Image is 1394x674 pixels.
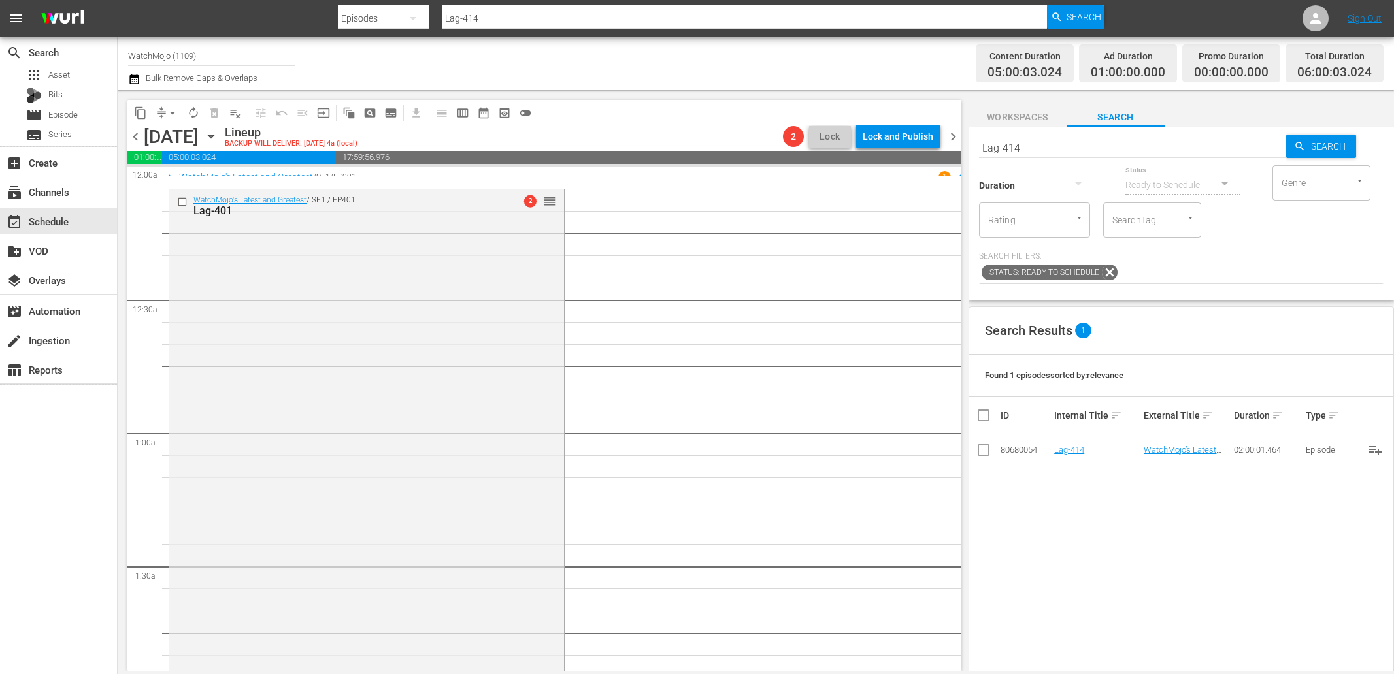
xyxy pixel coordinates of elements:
span: chevron_left [127,129,144,145]
span: subtitles_outlined [384,106,397,120]
span: Series [48,128,72,141]
div: Lineup [225,125,357,140]
span: autorenew_outlined [187,106,200,120]
span: table_chart [7,362,22,378]
span: input [317,106,330,120]
span: Bits [48,88,63,101]
button: Open [1353,174,1366,187]
span: calendar_view_week_outlined [456,106,469,120]
div: Total Duration [1297,47,1372,65]
span: auto_awesome_motion_outlined [342,106,356,120]
span: sort [1202,409,1214,421]
span: playlist_add [1367,442,1383,458]
span: Search [1067,109,1165,125]
span: View Backup [494,103,515,123]
div: Ready to Schedule [1125,167,1240,203]
span: add_box [7,155,22,171]
span: pageview_outlined [363,106,376,120]
span: Asset [48,69,70,82]
div: Lock and Publish [863,125,933,148]
span: Lock [814,130,846,144]
button: Open [1073,212,1086,224]
div: 02:00:01.464 [1234,445,1302,455]
div: Duration [1234,408,1302,423]
span: preview_outlined [498,106,511,120]
span: Automation [7,304,22,319]
span: 17:59:56.976 [336,151,961,164]
span: Schedule [7,214,22,230]
span: Series [26,127,42,143]
span: Ingestion [7,333,22,349]
span: Search [1306,135,1356,158]
span: Remove Gaps & Overlaps [151,103,183,123]
span: 01:00:00.000 [127,151,162,164]
button: Lock [809,126,851,148]
span: Found 1 episodes sorted by: relevance [985,370,1123,380]
span: 01:00:00.000 [1091,65,1165,80]
span: Channels [7,185,22,201]
span: Episode [26,107,42,123]
a: WatchMojo's Latest and Greatest [179,172,313,182]
div: / SE1 / EP401: [193,195,496,217]
span: Download as CSV [401,100,427,125]
div: Content Duration [987,47,1062,65]
div: [DATE] [144,126,199,148]
span: toggle_off [519,106,532,120]
p: SE1 / [316,172,333,182]
span: Copy Lineup [130,103,151,123]
span: reorder [543,194,556,208]
span: 24 hours Lineup View is OFF [515,103,536,123]
span: arrow_drop_down [166,106,179,120]
span: 2 [524,195,537,208]
span: menu [8,10,24,26]
div: Promo Duration [1194,47,1269,65]
button: Search [1047,5,1104,29]
div: Bits [26,88,42,103]
div: Episode [1306,445,1355,455]
span: 1 [1075,323,1091,338]
span: Episode [48,108,78,121]
p: EP221 [333,172,356,182]
span: Overlays [7,273,22,289]
span: 06:00:03.024 [1297,65,1372,80]
div: Internal Title [1054,408,1140,423]
span: Month Calendar View [473,103,494,123]
span: 00:00:00.000 [1194,65,1269,80]
button: Lock and Publish [856,125,940,148]
a: Lag-414 [1054,445,1084,455]
a: Sign Out [1348,13,1382,24]
div: 80680054 [1001,445,1050,455]
span: Search [1067,5,1101,29]
span: 05:00:03.024 [987,65,1062,80]
button: playlist_add [1359,434,1391,466]
span: compress [155,106,168,120]
span: Day Calendar View [427,100,452,125]
span: Revert to Primary Episode [271,103,292,123]
button: Open [1184,212,1197,224]
span: Workspaces [969,109,1067,125]
span: playlist_remove_outlined [229,106,242,120]
div: Ad Duration [1091,47,1165,65]
span: Refresh All Search Blocks [334,100,359,125]
button: reorder [543,194,556,207]
p: 1 [942,172,947,182]
span: date_range_outlined [477,106,490,120]
span: chevron_right [945,129,961,145]
div: Lag-401 [193,204,496,217]
span: content_copy [134,106,147,120]
img: ans4CAIJ8jUAAAAAAAAAAAAAAAAAAAAAAAAgQb4GAAAAAAAAAAAAAAAAAAAAAAAAJMjXAAAAAAAAAAAAAAAAAAAAAAAAgAT5G... [31,3,94,34]
a: WatchMojo’s Latest and Greatest! [1144,445,1221,464]
span: Search Results [985,323,1072,338]
span: Bulk Remove Gaps & Overlaps [144,73,257,83]
p: / [313,172,316,182]
span: Create Search Block [359,103,380,123]
span: Search [7,45,22,61]
div: External Title [1144,408,1229,423]
p: Search Filters: [979,251,1384,262]
button: Search [1286,135,1356,158]
span: Asset [26,67,42,83]
span: 2 [783,131,804,142]
span: Create Series Block [380,103,401,123]
span: Status: Ready to Schedule [982,265,1102,280]
div: Type [1306,408,1355,423]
